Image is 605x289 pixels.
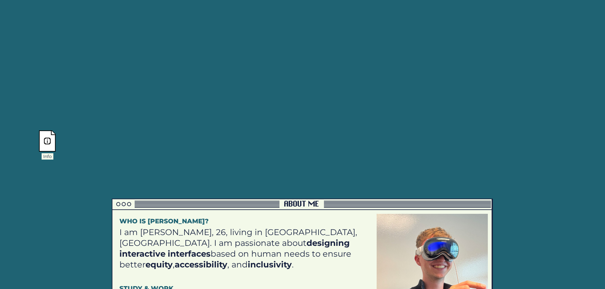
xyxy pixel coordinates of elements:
[248,259,292,270] strong: inclusivity
[42,153,53,160] div: Info
[283,200,321,208] div: About Me
[119,217,372,225] h1: Who is [PERSON_NAME]?
[145,259,173,270] strong: equity
[175,259,227,270] strong: accessibility
[119,227,372,270] p: I am [PERSON_NAME], 26, living in [GEOGRAPHIC_DATA], [GEOGRAPHIC_DATA]. I am passionate about bas...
